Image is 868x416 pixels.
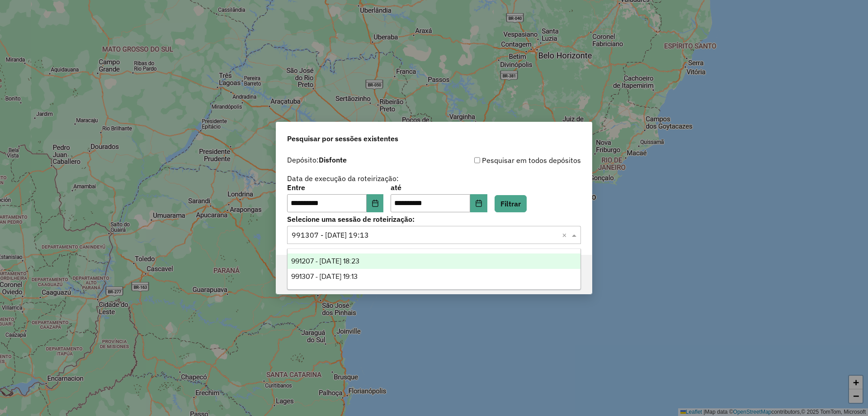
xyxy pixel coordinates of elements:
[470,194,487,212] button: Choose Date
[287,182,383,193] label: Entre
[287,249,581,290] ng-dropdown-panel: Options list
[287,154,347,165] label: Depósito:
[391,182,487,193] label: até
[367,194,384,212] button: Choose Date
[291,273,358,280] span: 991307 - [DATE] 19:13
[287,133,398,144] span: Pesquisar por sessões existentes
[495,195,527,212] button: Filtrar
[434,155,581,166] div: Pesquisar em todos depósitos
[319,155,347,164] strong: Disfonte
[287,214,581,225] label: Selecione uma sessão de roteirização:
[562,230,570,240] span: Clear all
[287,173,399,184] label: Data de execução da roteirização:
[291,257,359,265] span: 991207 - [DATE] 18:23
